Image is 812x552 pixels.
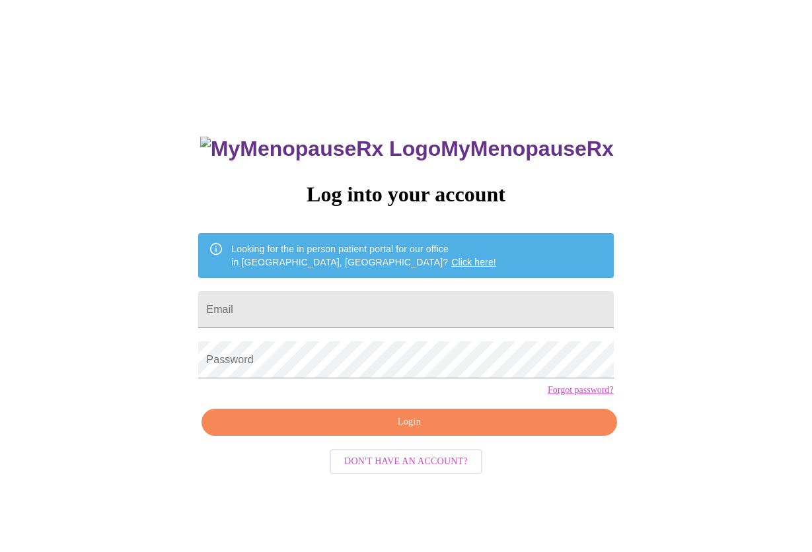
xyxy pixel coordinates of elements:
[330,449,482,475] button: Don't have an account?
[326,455,486,466] a: Don't have an account?
[548,385,614,396] a: Forgot password?
[202,409,616,436] button: Login
[451,257,496,267] a: Click here!
[217,414,601,431] span: Login
[231,237,496,274] div: Looking for the in person patient portal for our office in [GEOGRAPHIC_DATA], [GEOGRAPHIC_DATA]?
[200,137,441,161] img: MyMenopauseRx Logo
[344,454,468,470] span: Don't have an account?
[198,182,613,207] h3: Log into your account
[200,137,614,161] h3: MyMenopauseRx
